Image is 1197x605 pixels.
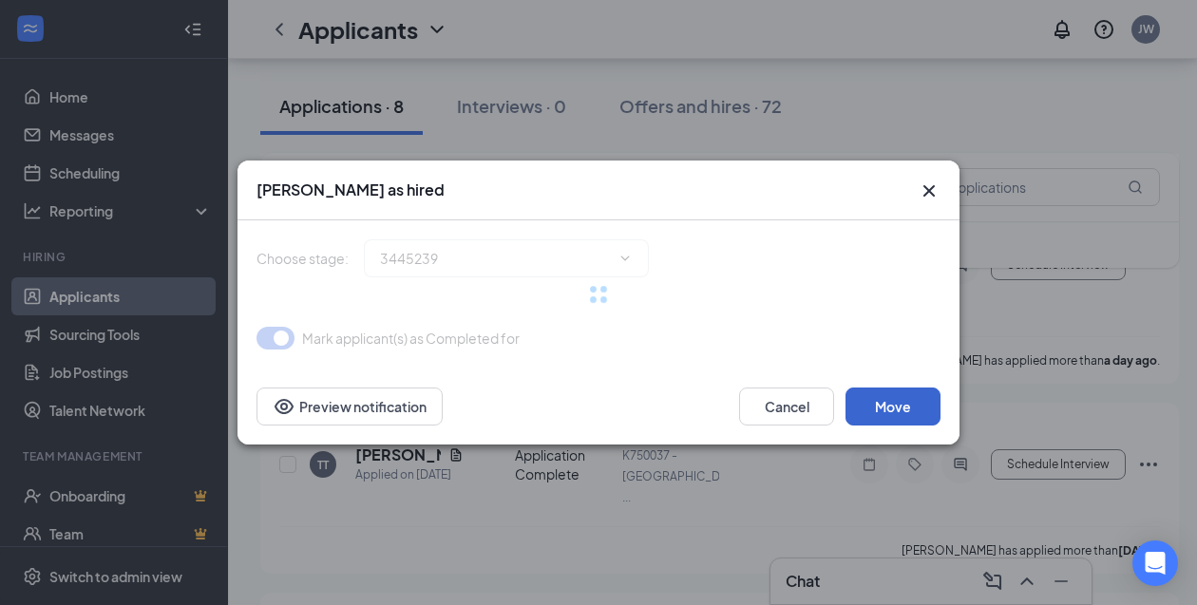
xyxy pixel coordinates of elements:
[256,180,445,200] h3: [PERSON_NAME] as hired
[256,388,443,425] button: Preview notificationEye
[273,395,295,418] svg: Eye
[739,388,834,425] button: Cancel
[918,180,940,202] svg: Cross
[918,180,940,202] button: Close
[1132,540,1178,586] div: Open Intercom Messenger
[845,388,940,425] button: Move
